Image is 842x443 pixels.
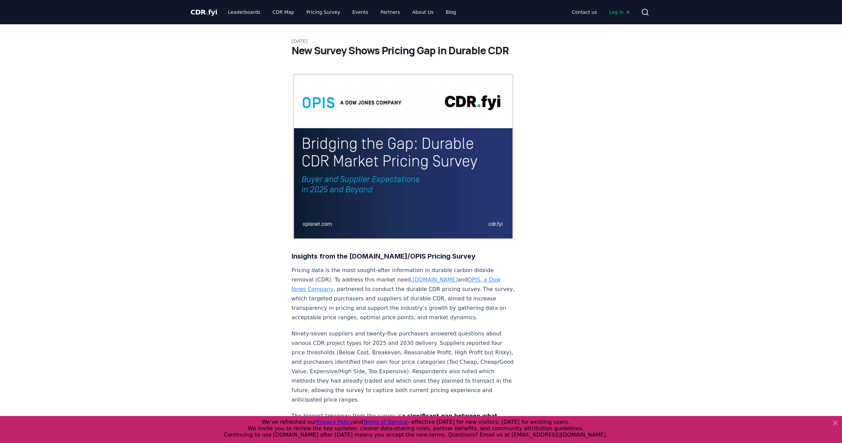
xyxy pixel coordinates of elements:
[292,73,515,240] img: blog post image
[609,9,630,16] span: Log in
[292,45,551,57] h1: New Survey Shows Pricing Gap in Durable CDR
[223,6,266,18] a: Leaderboards
[375,6,405,18] a: Partners
[407,6,439,18] a: About Us
[292,413,497,438] strong: a significant gap between what purchasers are willing to pay and what suppliers need to achieve p...
[292,411,515,440] p: The biggest takeaway from the survey is This gap is biggest for 2025 but remains substantial for ...
[223,6,461,18] nav: Main
[292,38,551,45] p: [DATE]
[292,252,475,260] strong: Insights from the [DOMAIN_NAME]/OPIS Pricing Survey
[292,329,515,405] p: Ninety-seven suppliers and twenty-five purchasers answered questions about various CDR project ty...
[604,6,635,18] a: Log in
[206,8,208,16] span: .
[440,6,462,18] a: Blog
[347,6,374,18] a: Events
[292,266,515,322] p: Pricing data is the most sought-after information in durable carbon dioxide removal (CDR). To add...
[412,276,458,283] a: [DOMAIN_NAME]
[301,6,345,18] a: Pricing Survey
[566,6,635,18] nav: Main
[566,6,602,18] a: Contact us
[191,7,217,17] a: CDR.fyi
[267,6,299,18] a: CDR Map
[191,8,217,16] span: CDR fyi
